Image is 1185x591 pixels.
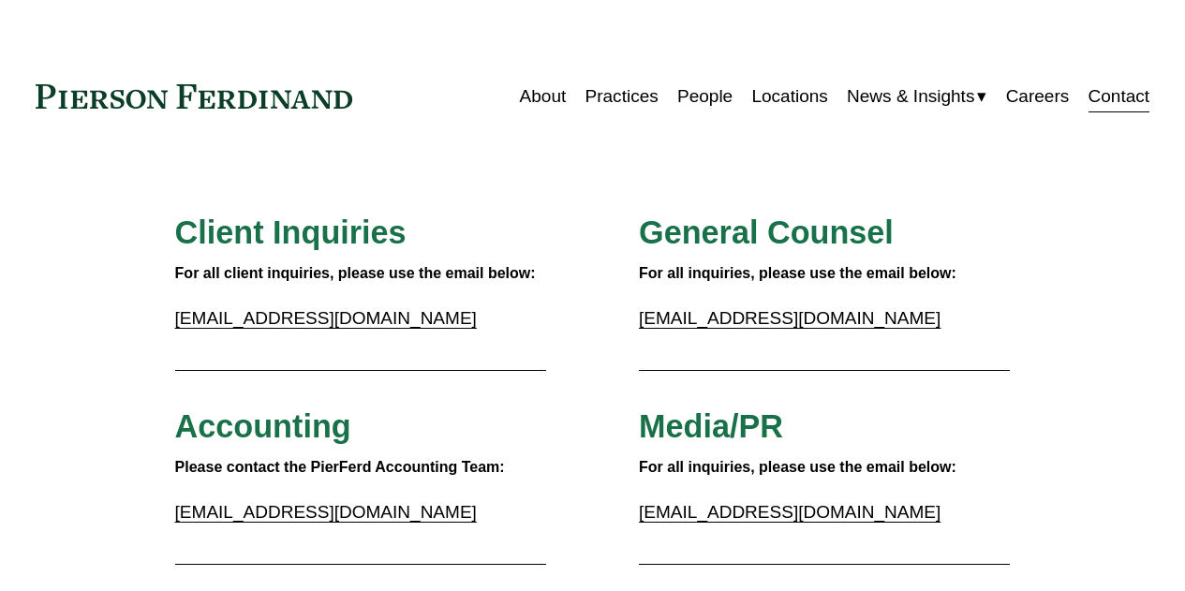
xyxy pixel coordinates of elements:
span: General Counsel [639,214,894,250]
strong: For all client inquiries, please use the email below: [175,265,536,281]
span: Accounting [175,408,351,444]
a: About [520,79,567,114]
strong: For all inquiries, please use the email below: [639,459,956,475]
span: Client Inquiries [175,214,407,250]
span: News & Insights [847,81,974,112]
a: Practices [585,79,659,114]
a: [EMAIL_ADDRESS][DOMAIN_NAME] [639,502,941,522]
strong: For all inquiries, please use the email below: [639,265,956,281]
a: People [677,79,733,114]
a: Contact [1089,79,1150,114]
a: [EMAIL_ADDRESS][DOMAIN_NAME] [175,502,477,522]
a: Locations [751,79,827,114]
a: [EMAIL_ADDRESS][DOMAIN_NAME] [639,308,941,328]
strong: Please contact the PierFerd Accounting Team: [175,459,505,475]
a: folder dropdown [847,79,986,114]
span: Media/PR [639,408,783,444]
a: [EMAIL_ADDRESS][DOMAIN_NAME] [175,308,477,328]
a: Careers [1006,79,1070,114]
